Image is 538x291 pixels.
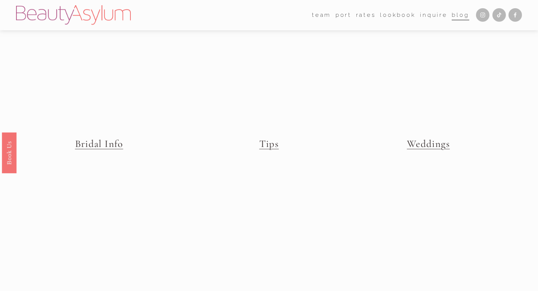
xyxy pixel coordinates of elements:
a: Instagram [476,8,489,22]
a: Book Us [2,132,16,173]
a: Rates [356,9,376,21]
a: Tips [259,138,279,150]
a: port [336,9,352,21]
a: Inquire [420,9,448,21]
a: TikTok [492,8,506,22]
a: folder dropdown [312,9,331,21]
a: Blog [452,9,469,21]
a: Weddings [407,138,450,150]
a: Bridal Info [75,138,123,150]
img: Beauty Asylum | Bridal Hair &amp; Makeup Charlotte &amp; Atlanta [16,5,131,25]
span: team [312,10,331,20]
a: Lookbook [380,9,416,21]
a: Facebook [508,8,522,22]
